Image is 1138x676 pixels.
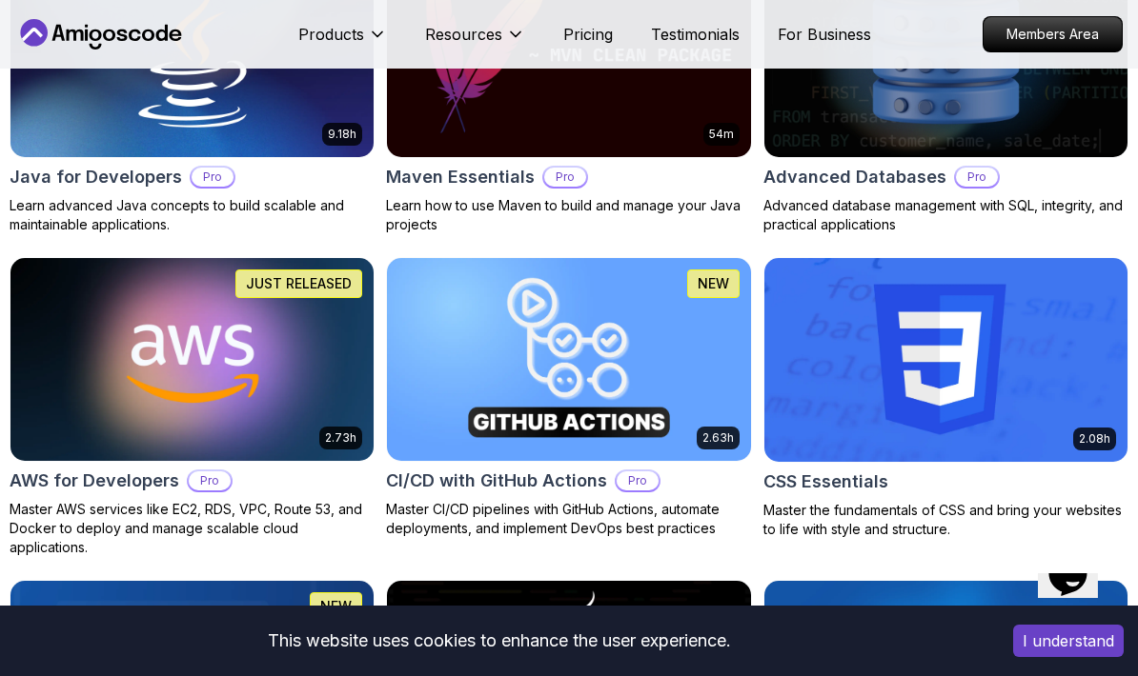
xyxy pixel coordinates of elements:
[709,127,734,142] p: 54m
[14,620,985,662] div: This website uses cookies to enhance the user experience.
[984,17,1122,51] p: Members Area
[1079,431,1110,447] p: 2.08h
[698,274,729,293] p: NEW
[763,257,1128,539] a: CSS Essentials card2.08hCSS EssentialsMaster the fundamentals of CSS and bring your websites to l...
[983,16,1123,52] a: Members Area
[563,23,613,46] a: Pricing
[387,258,750,462] img: CI/CD with GitHub Actions card
[425,23,525,61] button: Resources
[764,258,1128,462] img: CSS Essentials card
[10,164,182,190] h2: Java for Developers
[386,196,751,234] p: Learn how to use Maven to build and manage your Java projects
[763,468,888,495] h2: CSS Essentials
[10,467,179,494] h2: AWS for Developers
[956,168,998,187] p: Pro
[386,257,751,539] a: CI/CD with GitHub Actions card2.63hNEWCI/CD with GitHub ActionsProMaster CI/CD pipelines with Git...
[192,168,234,187] p: Pro
[778,23,871,46] a: For Business
[763,501,1128,539] p: Master the fundamentals of CSS and bring your websites to life with style and structure.
[298,23,364,46] p: Products
[763,196,1128,234] p: Advanced database management with SQL, integrity, and practical applications
[320,597,352,616] p: NEW
[617,471,659,490] p: Pro
[10,500,375,557] p: Master AWS services like EC2, RDS, VPC, Route 53, and Docker to deploy and manage scalable cloud ...
[1013,625,1124,657] button: Accept cookies
[189,471,231,490] p: Pro
[651,23,740,46] a: Testimonials
[544,168,586,187] p: Pro
[763,164,946,190] h2: Advanced Databases
[10,257,375,558] a: AWS for Developers card2.73hJUST RELEASEDAWS for DevelopersProMaster AWS services like EC2, RDS, ...
[702,430,734,446] p: 2.63h
[246,274,352,293] p: JUST RELEASED
[386,164,535,190] h2: Maven Essentials
[386,467,607,494] h2: CI/CD with GitHub Actions
[298,23,387,61] button: Products
[325,430,356,446] p: 2.73h
[386,500,751,538] p: Master CI/CD pipelines with GitHub Actions, automate deployments, and implement DevOps best pract...
[328,127,356,142] p: 9.18h
[1030,573,1122,661] iframe: chat widget
[10,196,375,234] p: Learn advanced Java concepts to build scalable and maintainable applications.
[425,23,502,46] p: Resources
[1,253,382,467] img: AWS for Developers card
